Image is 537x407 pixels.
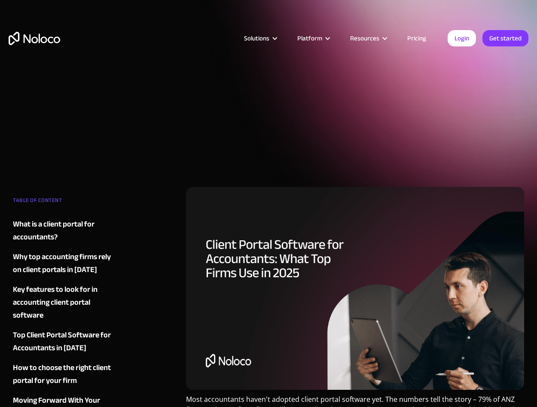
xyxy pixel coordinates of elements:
[482,30,528,46] a: Get started
[13,361,114,387] a: How to choose the right client portal for your firm
[13,251,114,276] a: Why top accounting firms rely on client portals in [DATE]
[448,30,476,46] a: Login
[13,218,114,244] a: What is a client portal for accountants?
[13,283,114,322] a: Key features to look for in accounting client portal software
[397,33,437,44] a: Pricing
[9,32,60,45] a: home
[339,33,397,44] div: Resources
[233,33,287,44] div: Solutions
[287,33,339,44] div: Platform
[13,329,114,355] a: Top Client Portal Software for Accountants in [DATE]
[297,33,322,44] div: Platform
[13,194,114,211] div: TABLE OF CONTENT
[350,33,379,44] div: Resources
[244,33,269,44] div: Solutions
